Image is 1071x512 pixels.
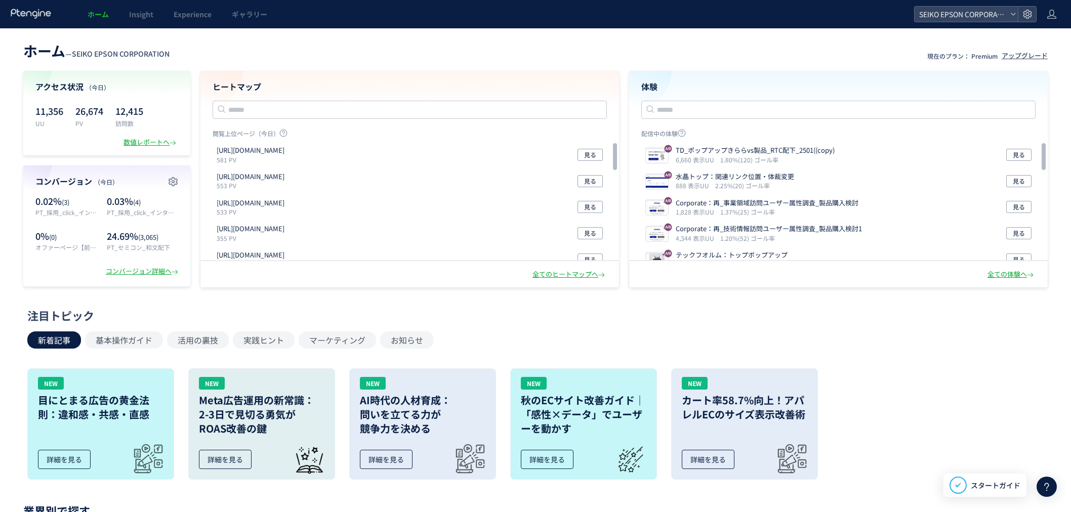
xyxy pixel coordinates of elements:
p: https://corporate.epson/ja/about/ [217,198,284,208]
p: https://corporate.epson/ja/ [217,146,284,155]
span: 見る [1013,149,1025,161]
button: お知らせ [380,331,434,349]
p: 24.69% [107,230,178,243]
span: スタートガイド [971,480,1020,491]
h3: カート率58.7%向上！アパレルECのサイズ表示改善術 [682,393,807,421]
button: マーケティング [299,331,376,349]
p: PT_採用_click_インターンシップ2025Entry [107,208,178,217]
button: 見る [1006,253,1032,266]
p: 0.03% [107,195,178,208]
span: ギャラリー [232,9,267,19]
a: NEW目にとまる広告の黄金法則：違和感・共感・直感詳細を見る [27,368,174,480]
p: 553 PV [217,181,289,190]
p: 現在のプラン： Premium [927,52,998,60]
span: 見る [584,149,596,161]
div: 全てのヒートマップへ [532,270,607,279]
a: NEWカート率58.7%向上！アパレルECのサイズ表示改善術詳細を見る [671,368,818,480]
div: NEW [521,377,547,390]
a: NEWMeta広告運用の新常識：2-3日で見切る勇気がROAS改善の鍵詳細を見る [188,368,335,480]
p: 355 PV [217,234,289,242]
span: (0) [49,232,57,242]
h4: ヒートマップ [213,81,607,93]
span: 見る [584,201,596,213]
span: 見る [584,227,596,239]
button: 新着記事 [27,331,81,349]
h4: アクセス状況 [35,81,178,93]
span: （今日） [94,178,118,186]
h3: 目にとまる広告の黄金法則：違和感・共感・直感 [38,393,163,421]
p: PV [75,119,103,127]
div: 全ての体験へ [987,270,1036,279]
p: テックフオルム：トップポップアップ [676,250,788,260]
p: https://corporate.epson/en/ [217,172,284,182]
p: Corporate：再_技術情報訪問ユーザー属性調査_製品購入検討1 [676,224,862,234]
p: UU [35,119,63,127]
span: 見る [584,253,596,266]
h3: AI時代の人材育成： 問いを立てる力が 競争力を決める [360,393,485,436]
i: 1.80%(120) ゴール率 [720,155,778,164]
i: 2.25%(20) ゴール率 [715,181,770,190]
button: 見る [1006,149,1032,161]
div: 詳細を見る [682,450,734,469]
p: 11,356 [35,103,63,119]
button: 見る [578,253,603,266]
div: 詳細を見る [38,450,91,469]
button: 見る [578,175,603,187]
span: (3) [62,197,69,207]
i: 888 表示UU [676,181,713,190]
h4: コンバージョン [35,176,178,187]
button: 見る [1006,201,1032,213]
p: 26,674 [75,103,103,119]
i: 1,828 表示UU [676,207,718,216]
button: 基本操作ガイド [85,331,163,349]
span: Experience [174,9,212,19]
button: 活用の裏技 [167,331,229,349]
i: 1.37%(25) ゴール率 [720,207,775,216]
i: 1.20%(52) ゴール率 [720,234,775,242]
button: 実践ヒント [233,331,295,349]
h3: 秋のECサイト改善ガイド｜「感性×データ」でユーザーを動かす [521,393,646,436]
button: 見る [578,201,603,213]
p: 0% [35,230,102,243]
i: 6,660 表示UU [676,155,718,164]
span: SEIKO EPSON CORPORATION [72,49,170,59]
img: 9f6a8b9eb31cbaf9ef9aa2c785f368ef1755568133988.png [646,201,668,215]
span: (4) [133,197,141,207]
div: NEW [199,377,225,390]
i: 562 表示UU [676,260,713,269]
button: 見る [578,227,603,239]
div: NEW [360,377,386,390]
h3: Meta広告運用の新常識： 2-3日で見切る勇気が ROAS改善の鍵 [199,393,324,436]
div: 注目トピック [27,308,1039,323]
p: 0.02% [35,195,102,208]
p: 訪問数 [115,119,143,127]
span: 見る [1013,253,1025,266]
img: dabdb136761b5e287bad4f6667b2f63f1755567962047.png [646,227,668,241]
span: ホーム [88,9,109,19]
img: cb19256532f57c67c97ae3370f7736a91749792872430.png [646,149,668,163]
div: 数値レポートへ [123,138,178,147]
p: 配信中の体験 [641,129,1036,142]
p: 343 PV [217,260,289,269]
p: PT_セミコン_和文配下 [107,243,178,251]
p: オファーページ【前後見る用】 [35,243,102,251]
span: 見る [1013,227,1025,239]
div: — [23,40,170,61]
button: 見る [1006,227,1032,239]
p: 閲覧上位ページ（今日） [213,129,607,142]
p: 533 PV [217,207,289,216]
p: 12,415 [115,103,143,119]
p: 581 PV [217,155,289,164]
h4: 体験 [641,81,1036,93]
div: NEW [682,377,708,390]
a: NEW秋のECサイト改善ガイド｜「感性×データ」でユーザーを動かす詳細を見る [510,368,657,480]
p: https://store.orient-watch.com/collections/all [217,250,284,260]
button: 見る [1006,175,1032,187]
i: 4,344 表示UU [676,234,718,242]
div: NEW [38,377,64,390]
div: 詳細を見る [521,450,573,469]
i: 10.14%(57) ゴール率 [715,260,773,269]
p: 水晶トップ：関連リンク位置・体裁変更 [676,172,794,182]
button: 見る [578,149,603,161]
p: PT_採用_click_インターンシップ2025Mypage [35,208,102,217]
